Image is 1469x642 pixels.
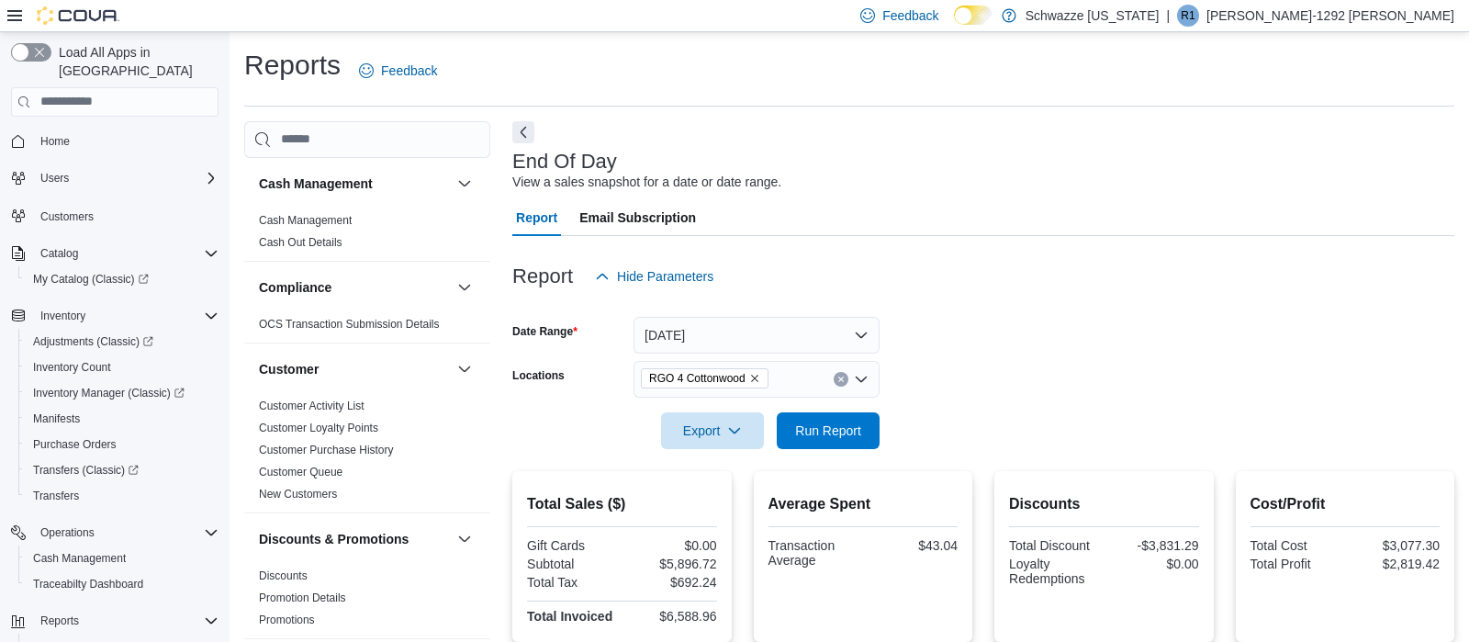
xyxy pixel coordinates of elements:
span: Transfers [33,489,79,503]
a: Promotions [259,614,315,626]
button: Users [4,165,226,191]
div: $0.00 [625,538,716,553]
span: Users [40,171,69,186]
button: Manifests [18,406,226,432]
div: $6,588.96 [625,609,716,624]
button: Discounts & Promotions [454,528,476,550]
button: Compliance [259,278,450,297]
button: Purchase Orders [18,432,226,457]
span: Cash Management [26,547,219,569]
span: Adjustments (Classic) [26,331,219,353]
span: My Catalog (Classic) [33,272,149,287]
div: $3,077.30 [1349,538,1440,553]
button: Operations [33,522,102,544]
div: -$3,831.29 [1107,538,1198,553]
span: Customers [33,204,219,227]
a: Feedback [352,52,444,89]
span: Reports [40,614,79,628]
span: Promotions [259,613,315,627]
button: Export [661,412,764,449]
button: Transfers [18,483,226,509]
h3: Discounts & Promotions [259,530,409,548]
a: Cash Management [26,547,133,569]
span: Traceabilty Dashboard [33,577,143,591]
span: Purchase Orders [33,437,117,452]
span: Adjustments (Classic) [33,334,153,349]
span: Customers [40,209,94,224]
span: Email Subscription [579,199,696,236]
div: $2,819.42 [1349,557,1440,571]
span: Promotion Details [259,591,346,605]
span: Cash Management [33,551,126,566]
span: Cash Management [259,213,352,228]
span: Inventory Count [26,356,219,378]
a: Transfers (Classic) [26,459,146,481]
a: Transfers (Classic) [18,457,226,483]
a: My Catalog (Classic) [26,268,156,290]
div: Transaction Average [768,538,859,568]
button: Users [33,167,76,189]
a: Adjustments (Classic) [26,331,161,353]
p: | [1166,5,1170,27]
div: Total Profit [1250,557,1341,571]
span: Customer Purchase History [259,443,394,457]
button: Cash Management [259,175,450,193]
button: Cash Management [454,173,476,195]
button: Compliance [454,276,476,298]
div: $43.04 [867,538,958,553]
span: Operations [40,525,95,540]
a: Manifests [26,408,87,430]
a: Purchase Orders [26,434,124,456]
div: Cash Management [244,209,490,261]
span: Feedback [381,62,437,80]
button: Operations [4,520,226,546]
p: [PERSON_NAME]-1292 [PERSON_NAME] [1206,5,1454,27]
span: Purchase Orders [26,434,219,456]
button: Open list of options [854,372,869,387]
span: Transfers [26,485,219,507]
span: Dark Mode [954,25,955,26]
button: Customers [4,202,226,229]
span: Export [672,412,753,449]
a: Inventory Count [26,356,118,378]
a: Inventory Manager (Classic) [18,380,226,406]
h3: End Of Day [512,151,617,173]
h3: Report [512,265,573,287]
span: Customer Queue [259,465,342,479]
div: Customer [244,395,490,512]
button: Inventory Count [18,355,226,380]
a: Discounts [259,569,308,582]
span: Home [33,130,219,152]
span: Inventory [33,305,219,327]
div: Total Tax [527,575,618,590]
span: Inventory Manager (Classic) [33,386,185,400]
span: Run Report [795,422,861,440]
div: Reggie-1292 Gutierrez [1177,5,1199,27]
span: Traceabilty Dashboard [26,573,219,595]
button: Reports [33,610,86,632]
a: My Catalog (Classic) [18,266,226,292]
div: Gift Cards [527,538,618,553]
label: Date Range [512,324,578,339]
a: Customer Purchase History [259,444,394,456]
button: Discounts & Promotions [259,530,450,548]
span: Report [516,199,557,236]
span: Manifests [26,408,219,430]
span: Inventory Count [33,360,111,375]
h2: Discounts [1009,493,1198,515]
h1: Reports [244,47,341,84]
span: My Catalog (Classic) [26,268,219,290]
a: Customer Activity List [259,400,364,412]
a: Inventory Manager (Classic) [26,382,192,404]
button: Cash Management [18,546,226,571]
span: RGO 4 Cottonwood [641,368,768,389]
button: Next [512,121,534,143]
a: Cash Out Details [259,236,342,249]
button: [DATE] [634,317,880,354]
span: Catalog [40,246,78,261]
div: $0.00 [1107,557,1198,571]
button: Clear input [834,372,848,387]
h2: Cost/Profit [1250,493,1440,515]
button: Customer [454,358,476,380]
span: Transfers (Classic) [33,463,139,478]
